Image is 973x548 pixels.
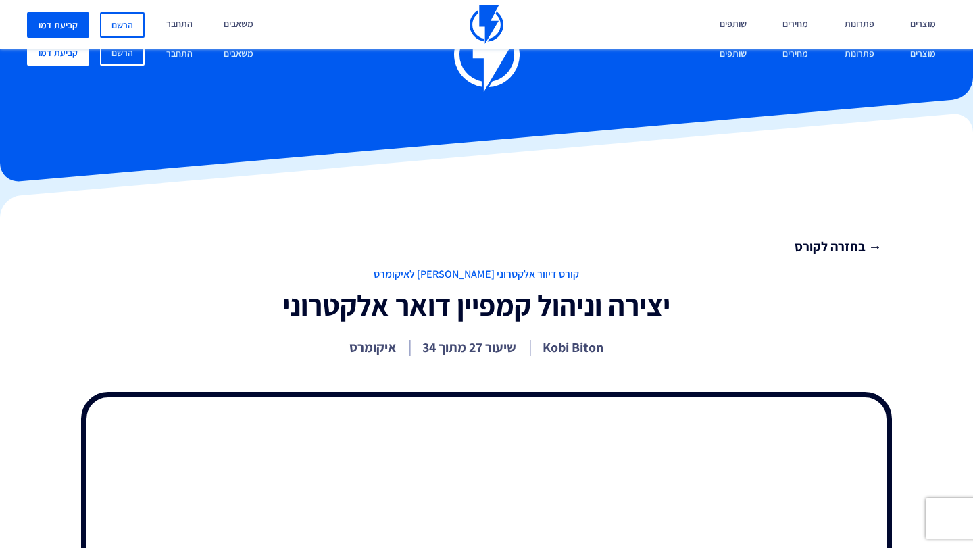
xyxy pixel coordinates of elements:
a: הרשם [100,40,145,66]
a: → בחזרה לקורס [71,237,882,257]
a: התחבר [156,40,203,69]
a: הרשם [100,12,145,38]
a: משאבים [214,40,264,69]
a: מוצרים [900,40,946,69]
a: שותפים [709,40,757,69]
p: Kobi Biton [543,338,603,357]
span: קורס דיוור אלקטרוני [PERSON_NAME] לאיקומרס [71,267,882,282]
a: קביעת דמו [27,40,89,66]
i: | [408,335,412,357]
a: מחירים [772,40,818,69]
p: שיעור 27 מתוך 34 [422,338,516,357]
i: | [528,335,532,357]
p: איקומרס [349,338,396,357]
h1: יצירה וניהול קמפיין דואר אלקטרוני [71,289,882,322]
a: קביעת דמו [27,12,89,38]
a: פתרונות [834,40,884,69]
